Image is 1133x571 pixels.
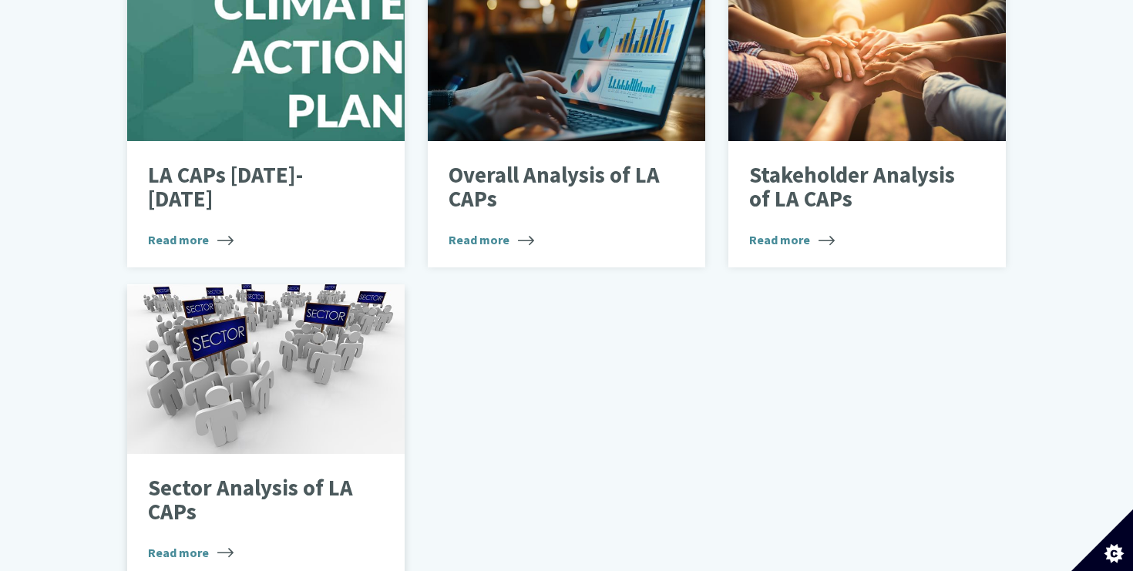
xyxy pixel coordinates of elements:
span: Read more [148,230,234,249]
span: Read more [449,230,534,249]
p: Sector Analysis of LA CAPs [148,476,360,525]
span: Read more [148,543,234,562]
p: Overall Analysis of LA CAPs [449,163,661,212]
p: LA CAPs [DATE]-[DATE] [148,163,360,212]
p: Stakeholder Analysis of LA CAPs [749,163,961,212]
button: Set cookie preferences [1071,509,1133,571]
span: Read more [749,230,835,249]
